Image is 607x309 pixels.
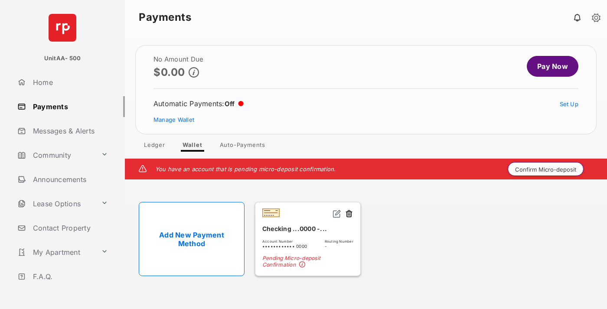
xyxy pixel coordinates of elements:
a: Add New Payment Method [139,202,245,276]
img: svg+xml;base64,PHN2ZyB4bWxucz0iaHR0cDovL3d3dy53My5vcmcvMjAwMC9zdmciIHdpZHRoPSI2NCIgaGVpZ2h0PSI2NC... [49,14,76,42]
img: svg+xml;base64,PHN2ZyB2aWV3Qm94PSIwIDAgMjQgMjQiIHdpZHRoPSIxNiIgaGVpZ2h0PSIxNiIgZmlsbD0ibm9uZSIgeG... [333,209,341,218]
a: Manage Wallet [153,116,194,123]
a: Community [14,145,98,166]
span: Account Number [262,239,307,244]
a: Auto-Payments [213,141,272,152]
p: $0.00 [153,66,185,78]
em: You have an account that is pending micro-deposit confirmation. [155,166,336,172]
a: Announcements [14,169,125,190]
div: Checking ...0000 -... [262,221,353,236]
button: Confirm Micro-deposit [508,162,584,176]
p: UnitAA- 500 [44,54,81,63]
a: My Apartment [14,242,98,263]
h2: No Amount Due [153,56,203,63]
span: Pending Micro-deposit Confirmation [262,255,353,269]
strong: Payments [139,12,191,23]
a: Lease Options [14,193,98,214]
span: Routing Number [325,239,353,244]
a: Contact Property [14,218,125,238]
a: Messages & Alerts [14,120,125,141]
span: - [325,244,353,249]
a: Home [14,72,125,93]
a: F.A.Q. [14,266,125,287]
div: Automatic Payments : [153,99,244,108]
span: •••••••••••• 0000 [262,244,307,249]
a: Wallet [176,141,209,152]
a: Payments [14,96,125,117]
a: Ledger [137,141,172,152]
span: Off [225,100,235,108]
a: Set Up [560,101,579,107]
